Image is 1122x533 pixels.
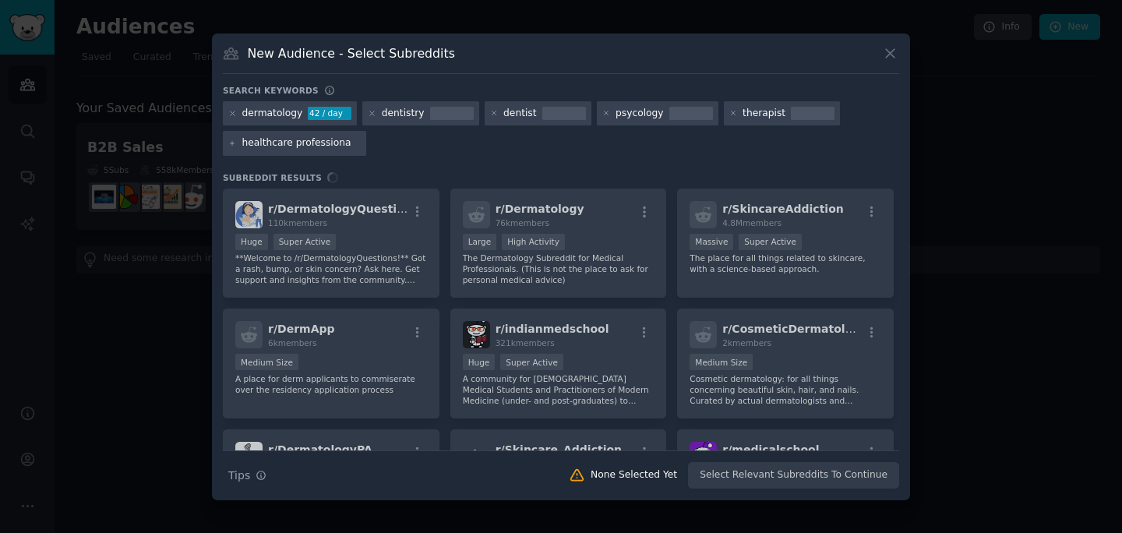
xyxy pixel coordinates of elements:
[503,107,536,121] div: dentist
[242,107,303,121] div: dermatology
[228,468,250,484] span: Tips
[743,107,785,121] div: therapist
[223,172,322,183] span: Subreddit Results
[223,462,272,489] button: Tips
[616,107,664,121] div: psycology
[223,85,319,96] h3: Search keywords
[248,45,455,62] h3: New Audience - Select Subreddits
[242,136,361,150] input: New Keyword
[308,107,351,121] div: 42 / day
[591,468,677,482] div: None Selected Yet
[382,107,425,121] div: dentistry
